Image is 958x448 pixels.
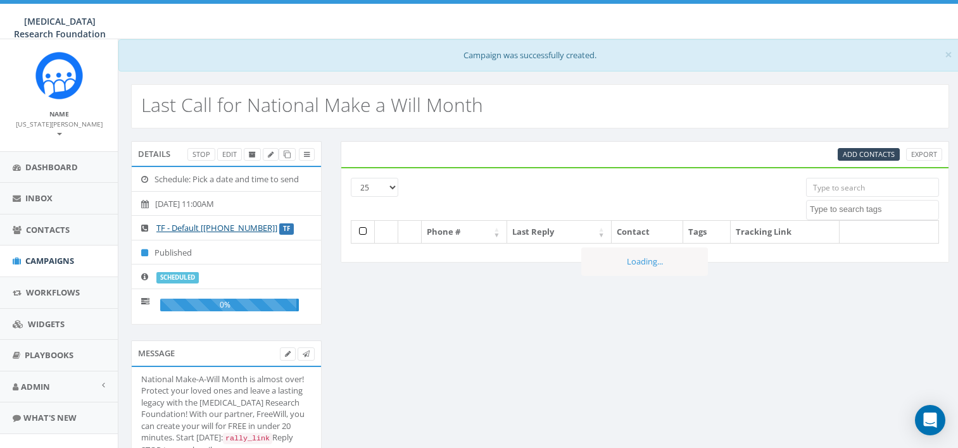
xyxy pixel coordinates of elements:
div: Open Intercom Messenger [915,405,945,435]
div: Loading... [581,247,708,276]
th: Phone # [422,221,507,243]
span: Clone Campaign [284,149,291,159]
a: Edit [217,148,242,161]
label: TF [279,223,294,235]
button: Close [945,48,952,61]
span: CSV files only [843,149,895,159]
span: Contacts [26,224,70,235]
span: Admin [21,381,50,392]
th: Tracking Link [731,221,840,243]
span: View Campaign Delivery Statistics [304,149,310,159]
span: Edit Campaign Title [268,149,274,159]
span: Playbooks [25,349,73,361]
span: Archive Campaign [249,149,256,159]
input: Type to search [806,178,939,197]
span: What's New [23,412,77,423]
a: TF - Default [[PHONE_NUMBER]] [156,222,277,233]
span: Inbox [25,192,53,204]
a: [US_STATE][PERSON_NAME] [16,118,103,139]
div: Details [131,141,322,166]
span: Campaigns [25,255,74,266]
li: Schedule: Pick a date and time to send [132,167,321,192]
h2: Last Call for National Make a Will Month [141,94,483,115]
small: [US_STATE][PERSON_NAME] [16,120,103,139]
li: [DATE] 11:00AM [132,191,321,216]
div: 0% [160,299,299,311]
th: Tags [683,221,731,243]
th: Contact [612,221,683,243]
a: Add Contacts [838,148,900,161]
li: Published [132,240,321,265]
i: Published [141,249,154,257]
th: Last Reply [507,221,612,243]
div: Message [131,340,322,366]
textarea: Search [810,204,938,215]
span: × [945,46,952,63]
label: scheduled [156,272,199,283]
img: Rally_Corp_Icon.png [35,52,83,99]
span: [MEDICAL_DATA] Research Foundation [14,15,106,40]
a: Stop [187,148,215,161]
span: Edit Campaign Body [285,349,291,358]
span: Add Contacts [843,149,895,159]
a: Export [906,148,942,161]
span: Workflows [26,287,80,298]
small: Name [49,109,69,118]
span: Send Test Message [303,349,310,358]
i: Schedule: Pick a date and time to send [141,175,154,184]
code: rally_link [223,433,272,444]
span: Widgets [28,318,65,330]
span: Dashboard [25,161,78,173]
